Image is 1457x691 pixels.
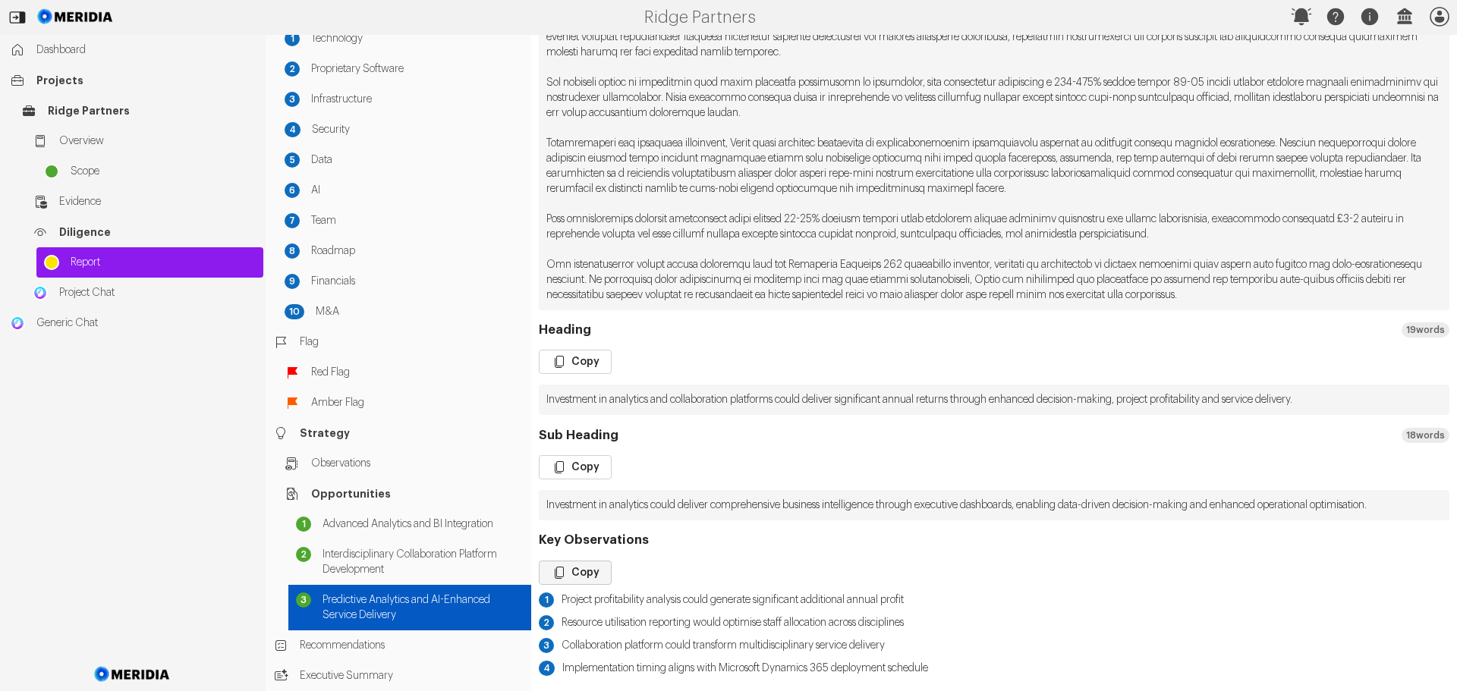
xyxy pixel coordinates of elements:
ol: Project profitability analysis could generate significant additional annual profit [539,592,1449,608]
div: 5 [285,152,300,168]
h3: Heading [539,322,1449,338]
ol: Resource utilisation reporting would optimise staff allocation across disciplines [539,615,1449,630]
img: Meridia Logo [92,658,173,691]
span: Team [311,213,524,228]
div: 1 [285,31,300,46]
a: Evidence [25,187,263,217]
a: Project ChatProject Chat [25,278,263,308]
div: 18 words [1402,428,1449,443]
a: Projects [2,65,263,96]
div: 7 [285,213,300,228]
span: Security [312,122,524,137]
span: Proprietary Software [311,61,524,77]
span: Technology [311,31,524,46]
pre: Investment in analytics could deliver comprehensive business intelligence through executive dashb... [539,490,1449,520]
span: Amber Flag [311,395,524,410]
span: AI [311,183,524,198]
pre: Investment in analytics and collaboration platforms could deliver significant annual returns thro... [539,385,1449,415]
a: Overview [25,126,263,156]
div: 2 [539,615,554,630]
h3: Key Observations [539,532,1449,548]
div: 19 words [1402,322,1449,338]
span: Overview [59,133,256,149]
div: 10 [285,304,304,319]
div: 2 [285,61,300,77]
span: Strategy [300,426,524,441]
span: Evidence [59,194,256,209]
span: Predictive Analytics and AI-Enhanced Service Delivery [323,592,524,623]
span: Flag [300,335,524,350]
div: 2 [296,547,311,562]
span: Generic Chat [36,316,256,331]
span: Financials [311,274,524,289]
button: Copy [539,455,612,479]
a: Ridge Partners [14,96,263,126]
a: Generic ChatGeneric Chat [2,308,263,338]
ol: Collaboration platform could transform multidisciplinary service delivery [539,638,1449,653]
a: Report [36,247,263,278]
div: 8 [285,243,300,259]
span: Roadmap [311,243,524,259]
span: Executive Summary [300,668,524,683]
img: Generic Chat [10,316,25,331]
div: 1 [296,517,311,532]
span: Project Chat [59,285,256,300]
span: Dashboard [36,42,256,58]
a: Dashboard [2,35,263,65]
span: Report [71,255,256,270]
div: 1 [539,592,554,608]
a: Scope [36,156,263,187]
div: 3 [539,638,554,653]
span: Data [311,152,524,168]
div: 3 [285,92,300,107]
span: M&A [316,304,524,319]
span: Observations [311,456,524,471]
button: Copy [539,350,612,374]
div: 4 [539,661,555,676]
span: Advanced Analytics and BI Integration [323,517,524,532]
span: Ridge Partners [48,103,256,118]
span: Projects [36,73,256,88]
span: Diligence [59,225,256,240]
span: Scope [71,164,256,179]
div: 4 [285,122,301,137]
a: Diligence [25,217,263,247]
div: 3 [296,592,311,608]
ol: Implementation timing aligns with Microsoft Dynamics 365 deployment schedule [539,661,1449,676]
span: Opportunities [311,486,524,501]
span: Recommendations [300,638,524,653]
img: Project Chat [33,285,48,300]
button: Copy [539,561,612,585]
h3: Sub Heading [539,428,1449,443]
span: Red Flag [311,365,524,380]
span: Interdisciplinary Collaboration Platform Development [323,547,524,577]
div: 6 [285,183,300,198]
div: 9 [285,274,300,289]
span: Infrastructure [311,92,524,107]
